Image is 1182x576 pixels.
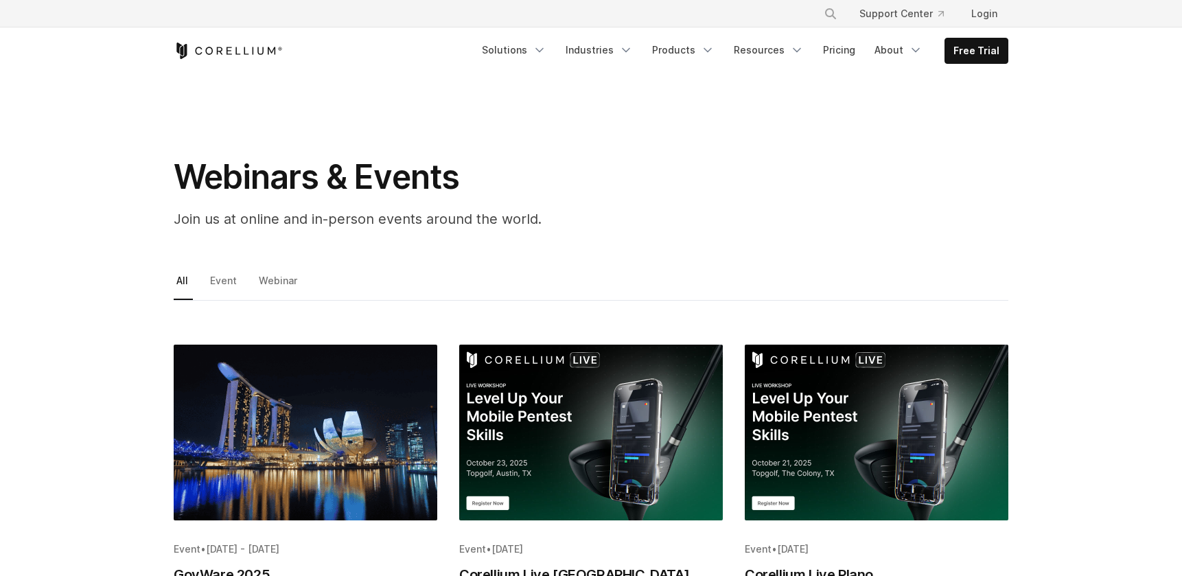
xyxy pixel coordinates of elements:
[206,543,279,555] span: [DATE] - [DATE]
[745,345,1008,520] img: Corellium Live Plano TX: Level Up Your Mobile Pentest Skills
[866,38,931,62] a: About
[815,38,864,62] a: Pricing
[745,543,772,555] span: Event
[459,542,723,556] div: •
[945,38,1008,63] a: Free Trial
[807,1,1008,26] div: Navigation Menu
[459,543,486,555] span: Event
[745,542,1008,556] div: •
[174,209,723,229] p: Join us at online and in-person events around the world.
[174,43,283,59] a: Corellium Home
[459,345,723,520] img: Corellium Live Austin TX: Level Up Your Mobile Pentest Skills
[174,157,723,198] h1: Webinars & Events
[644,38,723,62] a: Products
[256,271,302,300] a: Webinar
[174,543,200,555] span: Event
[491,543,523,555] span: [DATE]
[818,1,843,26] button: Search
[960,1,1008,26] a: Login
[174,271,193,300] a: All
[207,271,242,300] a: Event
[848,1,955,26] a: Support Center
[777,543,809,555] span: [DATE]
[474,38,1008,64] div: Navigation Menu
[726,38,812,62] a: Resources
[174,345,437,520] img: GovWare 2025
[174,542,437,556] div: •
[474,38,555,62] a: Solutions
[557,38,641,62] a: Industries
